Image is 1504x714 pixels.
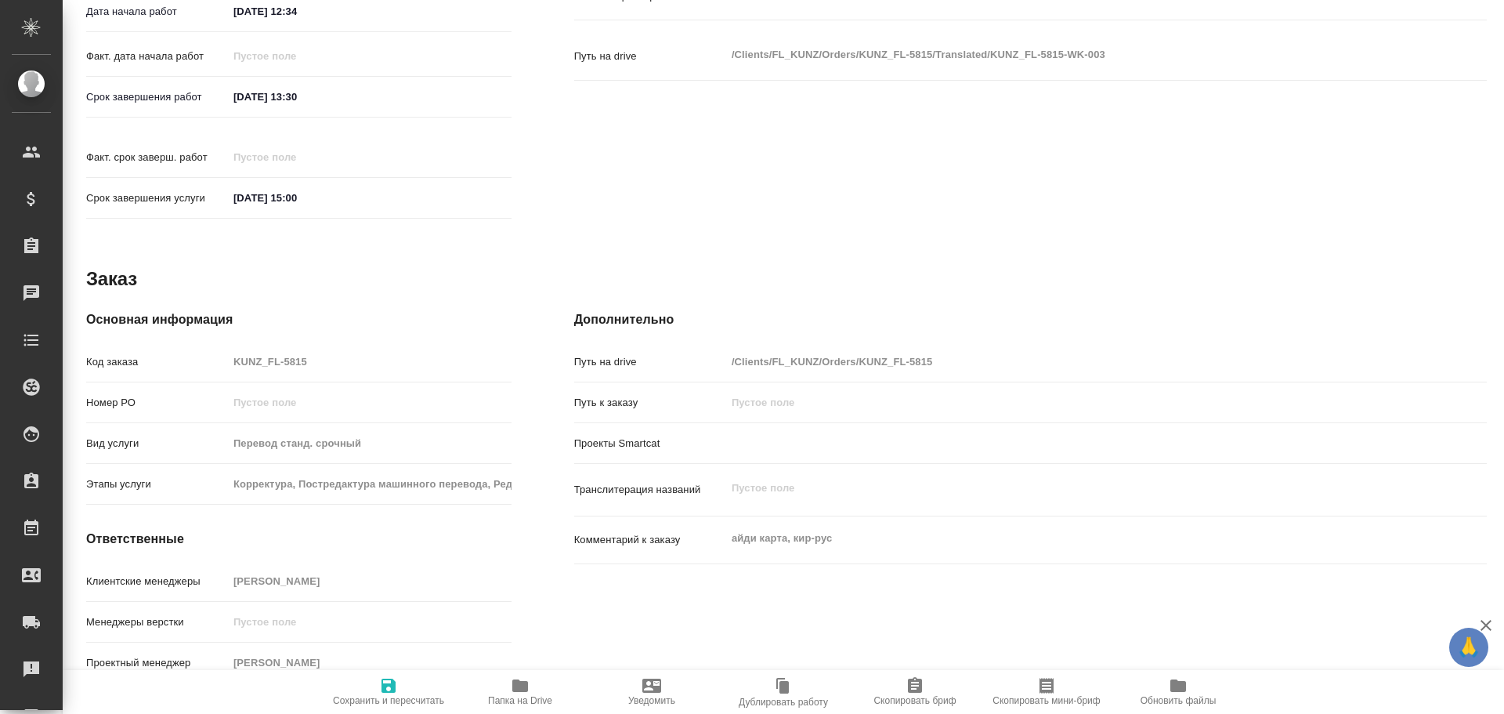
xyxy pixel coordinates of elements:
p: Факт. дата начала работ [86,49,228,64]
input: Пустое поле [228,651,512,674]
button: Сохранить и пересчитать [323,670,454,714]
input: Пустое поле [228,611,512,633]
button: Скопировать бриф [849,670,981,714]
input: Пустое поле [726,391,1411,414]
span: Уведомить [628,695,675,706]
p: Комментарий к заказу [574,532,726,548]
h4: Основная информация [86,310,512,329]
input: Пустое поле [228,146,365,169]
p: Код заказа [86,354,228,370]
p: Факт. срок заверш. работ [86,150,228,165]
button: Обновить файлы [1112,670,1244,714]
p: Проекты Smartcat [574,436,726,451]
button: 🙏 [1449,628,1488,667]
p: Дата начала работ [86,4,228,20]
h4: Дополнительно [574,310,1487,329]
input: Пустое поле [228,473,512,495]
span: Обновить файлы [1141,695,1217,706]
textarea: /Clients/FL_KUNZ/Orders/KUNZ_FL-5815/Translated/KUNZ_FL-5815-WK-003 [726,42,1411,68]
p: Клиентские менеджеры [86,574,228,589]
input: ✎ Введи что-нибудь [228,187,365,209]
span: Дублировать работу [739,697,828,708]
p: Этапы услуги [86,477,228,492]
span: Скопировать мини-бриф [992,695,1100,706]
p: Срок завершения услуги [86,190,228,206]
input: Пустое поле [726,350,1411,373]
textarea: айди карта, кир-рус [726,525,1411,552]
p: Вид услуги [86,436,228,451]
p: Путь к заказу [574,395,726,411]
p: Путь на drive [574,354,726,370]
input: Пустое поле [228,45,365,67]
button: Скопировать мини-бриф [981,670,1112,714]
h4: Ответственные [86,530,512,549]
input: Пустое поле [228,432,512,455]
button: Уведомить [586,670,718,714]
p: Срок завершения работ [86,89,228,105]
span: Скопировать бриф [873,695,956,706]
h2: Заказ [86,266,137,292]
p: Транслитерация названий [574,482,726,498]
input: Пустое поле [228,391,512,414]
span: Сохранить и пересчитать [333,695,444,706]
span: Папка на Drive [488,695,552,706]
span: 🙏 [1455,631,1482,664]
p: Путь на drive [574,49,726,64]
button: Папка на Drive [454,670,586,714]
input: Пустое поле [228,570,512,593]
input: ✎ Введи что-нибудь [228,85,365,108]
p: Менеджеры верстки [86,614,228,630]
p: Номер РО [86,395,228,411]
p: Проектный менеджер [86,655,228,671]
input: Пустое поле [228,350,512,373]
button: Дублировать работу [718,670,849,714]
